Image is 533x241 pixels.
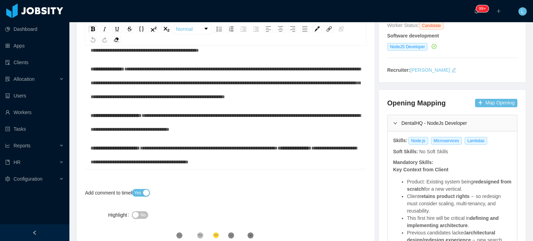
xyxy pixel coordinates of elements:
[134,189,141,196] span: Yes
[387,43,428,51] span: NodeJS Developer
[100,36,109,43] div: Redo
[451,68,456,72] i: icon: edit
[387,23,419,28] span: Worker Status:
[5,143,10,148] i: icon: line-chart
[88,26,97,33] div: Bold
[5,39,64,53] a: icon: appstoreApps
[5,122,64,136] a: icon: profileTasks
[431,137,462,145] span: Microservices
[300,26,310,33] div: Justify
[85,190,146,196] label: Add comment to timeline?
[496,9,501,14] i: icon: plus
[388,115,517,131] div: icon: rightDentalHQ - NodeJs Developer
[419,193,469,199] strong: retains product rights
[214,26,224,33] div: Unordered
[465,137,487,145] span: Lambdas
[393,121,397,125] i: icon: right
[85,21,366,46] div: rdw-toolbar
[5,77,10,81] i: icon: solution
[108,212,132,218] label: Highlight
[5,22,64,36] a: icon: pie-chartDashboard
[100,26,110,33] div: Italic
[407,193,511,215] li: Client → so redesign must consider scaling, multi-tenancy, and reusability.
[174,24,212,34] div: rdw-dropdown
[521,7,524,16] span: L
[238,26,248,33] div: Indent
[112,26,122,33] div: Underline
[14,76,35,82] span: Allocation
[407,179,511,192] strong: redesigned from scratch
[393,167,448,172] strong: Key Context from Client
[324,26,334,33] div: Link
[141,212,146,218] span: No
[5,105,64,119] a: icon: userWorkers
[110,36,122,43] div: rdw-remove-control
[262,24,311,34] div: rdw-textalign-control
[276,26,285,33] div: Center
[337,26,346,33] div: Unlink
[176,22,193,36] span: Normal
[173,24,213,34] div: rdw-block-control
[419,148,449,155] div: No Soft Skills
[419,22,444,29] span: Candidate
[432,44,437,49] i: icon: check-circle
[407,215,511,229] li: This first hire will be critical in .
[264,26,273,33] div: Left
[227,26,236,33] div: Ordered
[311,24,323,34] div: rdw-color-picker
[5,160,10,165] i: icon: book
[14,176,42,182] span: Configuration
[87,36,110,43] div: rdw-history-control
[87,24,173,34] div: rdw-inline-control
[85,21,366,169] div: rdw-wrapper
[430,44,437,49] a: icon: check-circle
[161,26,171,33] div: Subscript
[387,98,446,108] h4: Opening Mapping
[5,55,64,69] a: icon: auditClients
[474,9,479,14] i: icon: bell
[323,24,347,34] div: rdw-link-control
[407,178,511,193] li: Product: Existing system being for a new vertical.
[387,67,410,73] strong: Recruiter:
[125,26,134,33] div: Strikethrough
[149,26,159,33] div: Superscript
[112,36,121,43] div: Remove
[251,26,261,33] div: Outdent
[476,5,489,12] sup: 1926
[407,215,499,228] strong: defining and implementing architecture
[288,26,297,33] div: Right
[5,177,10,181] i: icon: setting
[14,160,20,165] span: HR
[410,67,450,73] a: [PERSON_NAME]
[213,24,262,34] div: rdw-list-control
[393,138,407,143] strong: Skills:
[475,99,517,107] button: icon: plusMap Opening
[5,89,64,103] a: icon: robotUsers
[393,149,418,154] strong: Soft Skills:
[174,24,212,34] a: Block Type
[14,143,31,148] span: Reports
[408,137,428,145] span: Node.js
[88,36,98,43] div: Undo
[137,26,146,33] div: Monospace
[393,160,433,165] strong: Mandatory Skills:
[387,33,439,38] strong: Software development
